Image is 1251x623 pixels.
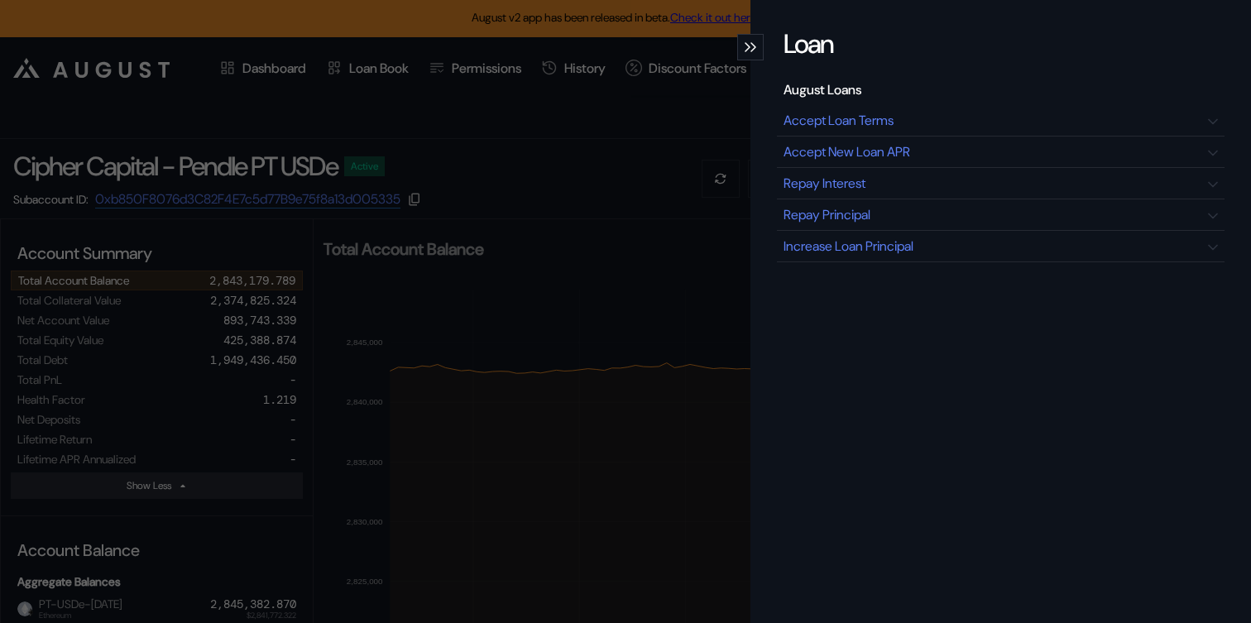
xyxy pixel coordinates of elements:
[784,143,910,161] div: Accept New Loan APR
[784,112,894,129] div: Accept Loan Terms
[784,237,913,255] div: Increase Loan Principal
[784,26,833,61] div: Loan
[784,175,865,192] div: Repay Interest
[784,206,870,223] div: Repay Principal
[784,81,861,98] div: August Loans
